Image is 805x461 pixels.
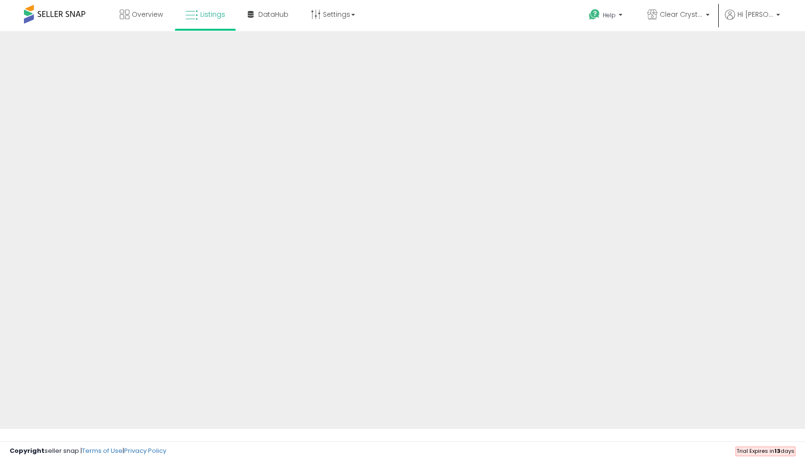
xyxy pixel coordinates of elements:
span: Hi [PERSON_NAME] [737,10,773,19]
span: Clear Crystal Water [660,10,703,19]
span: Help [603,11,616,19]
a: Hi [PERSON_NAME] [725,10,780,31]
a: Help [581,1,632,31]
span: DataHub [258,10,288,19]
span: Listings [200,10,225,19]
span: Overview [132,10,163,19]
i: Get Help [588,9,600,21]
